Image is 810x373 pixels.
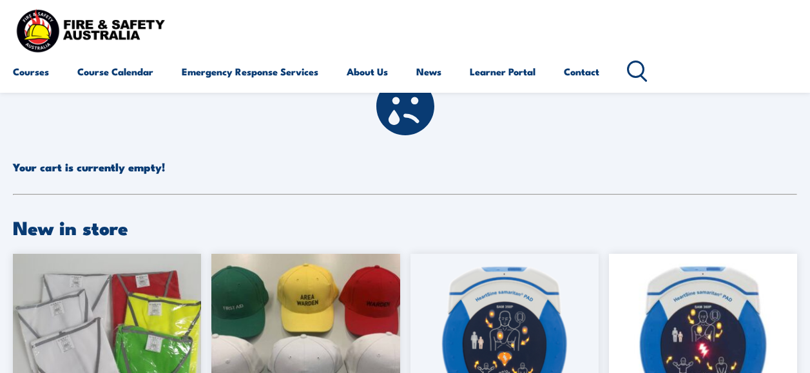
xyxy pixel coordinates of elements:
[13,77,797,175] h2: Your cart is currently empty!
[470,56,535,87] a: Learner Portal
[564,56,599,87] a: Contact
[416,56,441,87] a: News
[77,56,153,87] a: Course Calendar
[182,56,318,87] a: Emergency Response Services
[13,56,49,87] a: Courses
[347,56,388,87] a: About Us
[13,218,797,235] h2: New in store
